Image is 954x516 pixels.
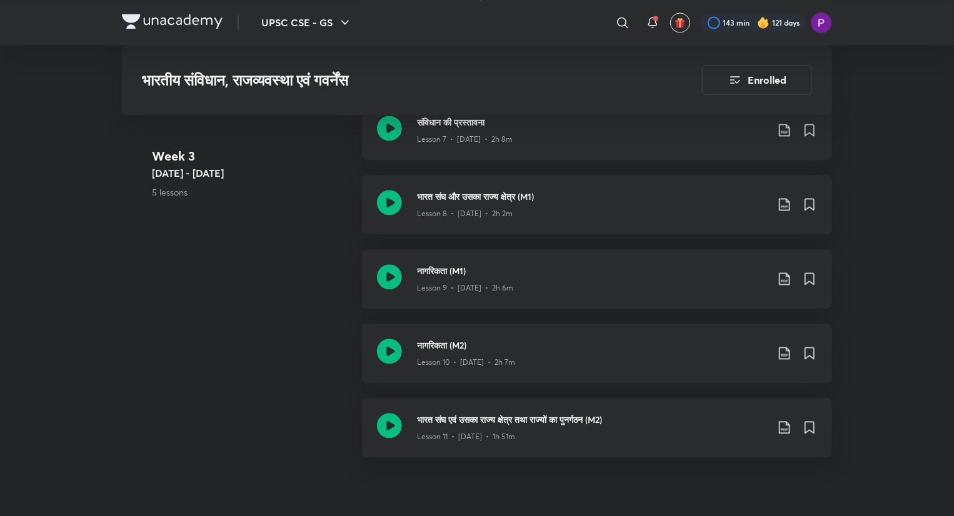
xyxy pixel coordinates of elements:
[417,357,515,368] p: Lesson 10 • [DATE] • 2h 7m
[417,116,767,129] h3: संविधान की प्रस्तावना
[122,14,223,29] img: Company Logo
[417,264,767,277] h3: नागरिकता (M1)
[675,17,686,28] img: avatar
[142,71,631,89] h3: भारतीय संविधान, राजव्यवस्था एवं गवर्नेंस
[417,282,513,294] p: Lesson 9 • [DATE] • 2h 6m
[152,147,352,166] h4: Week 3
[417,339,767,352] h3: नागरिकता (M2)
[362,175,832,249] a: भारत संघ और उसका राज्य क्षेत्र (M1)Lesson 8 • [DATE] • 2h 2m
[670,12,690,32] button: avatar
[152,186,352,199] p: 5 lessons
[417,190,767,203] h3: भारत संघ और उसका राज्य क्षेत्र (M1)
[417,431,515,442] p: Lesson 11 • [DATE] • 1h 51m
[757,16,770,29] img: streak
[362,101,832,175] a: संविधान की प्रस्तावनाLesson 7 • [DATE] • 2h 8m
[811,12,832,33] img: Preeti Pandey
[362,398,832,472] a: भारत संघ एवं उसका राज्य क्षेत्र तथा राज्यों का पुनर्गठन (M2)Lesson 11 • [DATE] • 1h 51m
[417,208,513,219] p: Lesson 8 • [DATE] • 2h 2m
[702,65,812,95] button: Enrolled
[417,134,513,145] p: Lesson 7 • [DATE] • 2h 8m
[417,413,767,426] h3: भारत संघ एवं उसका राज्य क्षेत्र तथा राज्यों का पुनर्गठन (M2)
[122,14,223,32] a: Company Logo
[362,324,832,398] a: नागरिकता (M2)Lesson 10 • [DATE] • 2h 7m
[362,249,832,324] a: नागरिकता (M1)Lesson 9 • [DATE] • 2h 6m
[254,10,360,35] button: UPSC CSE - GS
[152,166,352,181] h5: [DATE] - [DATE]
